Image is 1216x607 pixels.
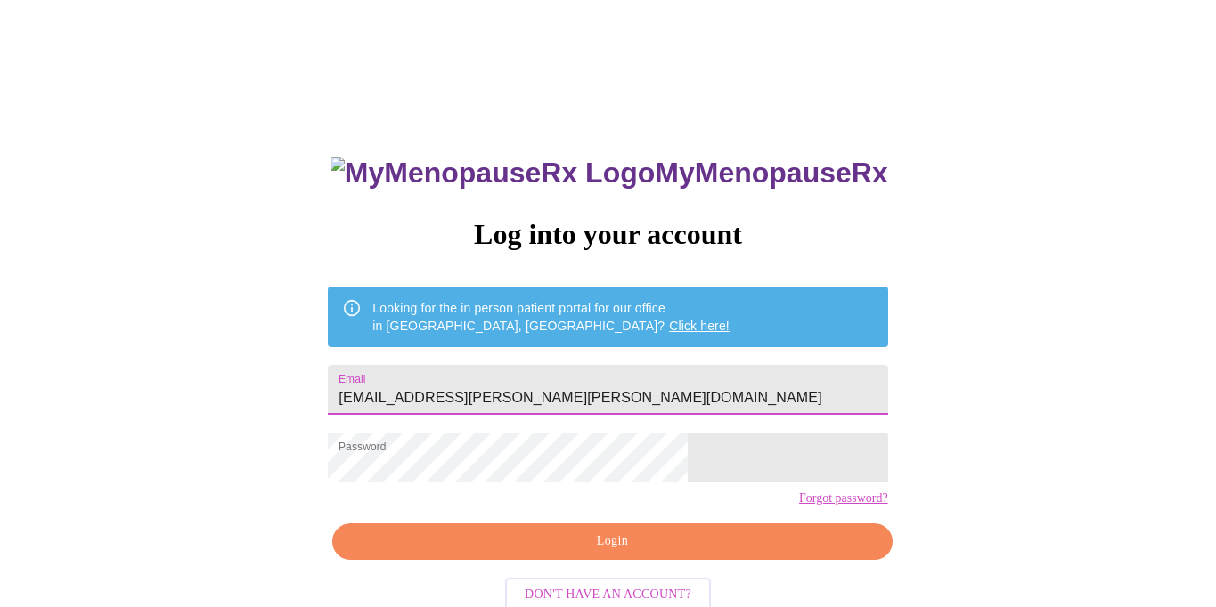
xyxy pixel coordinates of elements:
h3: Log into your account [328,218,887,251]
h3: MyMenopauseRx [331,157,888,190]
span: Don't have an account? [525,584,691,606]
a: Don't have an account? [501,586,715,601]
span: Login [353,530,871,553]
a: Click here! [669,319,730,333]
a: Forgot password? [799,491,888,506]
button: Login [332,523,892,560]
div: Looking for the in person patient portal for our office in [GEOGRAPHIC_DATA], [GEOGRAPHIC_DATA]? [372,292,730,342]
img: MyMenopauseRx Logo [331,157,655,190]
